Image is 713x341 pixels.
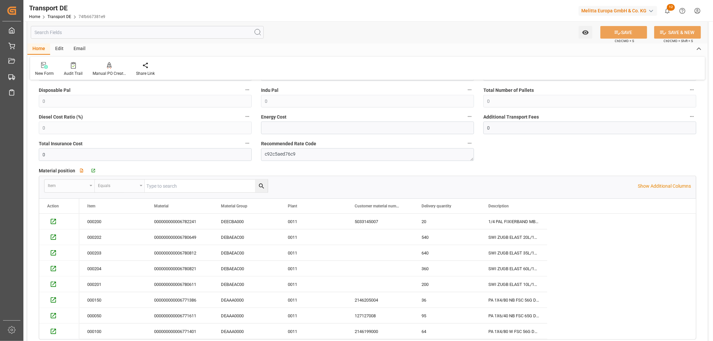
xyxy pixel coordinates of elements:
div: 000150 [79,292,146,308]
div: Press SPACE to select this row. [79,245,547,261]
button: search button [255,180,268,192]
a: Transport DE [47,14,71,19]
div: 127127008 [347,308,413,323]
div: PA 1X4/80 W FSC 56G DN AZ VE9 D [480,324,547,339]
div: 1/4 PAL FIXIERBAND MB RD 100% RECYCL [480,214,547,229]
div: 20 [413,214,480,229]
div: 200 [413,277,480,292]
div: 0011 [280,292,347,308]
div: 36 [413,292,480,308]
div: 000000000006780649 [146,229,213,245]
div: Melitta Europa GmbH & Co. KG [579,6,657,16]
div: Item [48,181,87,189]
div: 000000000006780611 [146,277,213,292]
div: Press SPACE to select this row. [39,324,79,339]
div: Home [27,43,50,55]
div: SWI ZUGB ELAST 20L/15B R1 D [480,229,547,245]
div: 000000000006771386 [146,292,213,308]
div: DEAAA0000 [213,292,280,308]
div: Press SPACE to select this row. [79,261,547,277]
div: 0011 [280,324,347,339]
div: 2146199000 [347,324,413,339]
div: 540 [413,229,480,245]
button: Energy Cost [465,112,474,121]
div: 360 [413,261,480,276]
span: Delivery quantity [422,204,451,208]
div: Press SPACE to select this row. [79,277,547,292]
button: Indu Pal [465,86,474,94]
div: SWI ZUGB ELAST 60L/10B R1 D [480,261,547,276]
button: Melitta Europa GmbH & Co. KG [579,4,660,17]
button: Help Center [675,3,690,18]
div: 64 [413,324,480,339]
input: Search Fields [31,26,264,39]
span: Additional Transport Fees [483,114,539,121]
div: Press SPACE to select this row. [79,324,547,339]
div: PA 1X4/80 NB FSC 56G DN AZ VE18 D [480,292,547,308]
span: Item [87,204,95,208]
button: Total Number of Pallets [688,86,696,94]
div: 0011 [280,277,347,292]
span: Customer material number [355,204,399,208]
div: 2146205004 [347,292,413,308]
div: Press SPACE to select this row. [79,229,547,245]
button: open menu [579,26,592,39]
div: DEBAEAC00 [213,245,280,261]
div: Transport DE [29,3,105,13]
span: Total Insurance Cost [39,140,83,147]
button: Recommended Rate Code [465,139,474,148]
div: 000203 [79,245,146,261]
div: Manual PO Creation [93,70,126,76]
span: Diesel Cost Ratio (%) [39,114,83,121]
span: Recommended Rate Code [261,140,316,147]
input: Type to search [145,180,268,192]
span: Ctrl/CMD + S [615,38,634,43]
div: 0011 [280,308,347,323]
span: Material position [39,167,75,174]
div: 640 [413,245,480,261]
span: Plant [288,204,297,208]
div: PA 1X6/40 NB FSC 65G DN GND VE8 EU [480,308,547,323]
button: Diesel Cost Ratio (%) [243,112,252,121]
div: Press SPACE to select this row. [39,214,79,229]
div: 000000000006771401 [146,324,213,339]
div: 000000000006780821 [146,261,213,276]
a: Home [29,14,40,19]
div: 5033145007 [347,214,413,229]
span: Material Group [221,204,247,208]
div: 0011 [280,214,347,229]
button: SAVE [600,26,647,39]
div: 000050 [79,308,146,323]
div: Press SPACE to select this row. [39,245,79,261]
p: Show Additional Columns [638,183,691,190]
div: 000000000006780812 [146,245,213,261]
span: Description [488,204,509,208]
div: Audit Trail [64,70,83,76]
div: DEECBA000 [213,214,280,229]
button: show 12 new notifications [660,3,675,18]
button: Total Insurance Cost [243,139,252,148]
div: SWI ZUGB ELAST 10L/15B R1 D [480,277,547,292]
div: 0011 [280,245,347,261]
div: Share Link [136,70,155,76]
div: Press SPACE to select this row. [79,214,547,229]
textarea: c92c5aed76c9 [261,148,474,161]
span: Disposable Pal [39,87,71,94]
div: 0011 [280,229,347,245]
button: Disposable Pal [243,86,252,94]
div: Edit [50,43,69,55]
div: 95 [413,308,480,323]
div: Press SPACE to select this row. [39,261,79,277]
div: DEBAEAC00 [213,277,280,292]
button: open menu [95,180,145,192]
div: Press SPACE to select this row. [79,292,547,308]
div: 000100 [79,324,146,339]
div: 000202 [79,229,146,245]
div: Press SPACE to select this row. [39,292,79,308]
div: Email [69,43,91,55]
div: DEAAA0000 [213,308,280,323]
button: open menu [44,180,95,192]
div: 000000000006771611 [146,308,213,323]
div: 000201 [79,277,146,292]
div: Press SPACE to select this row. [79,308,547,324]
